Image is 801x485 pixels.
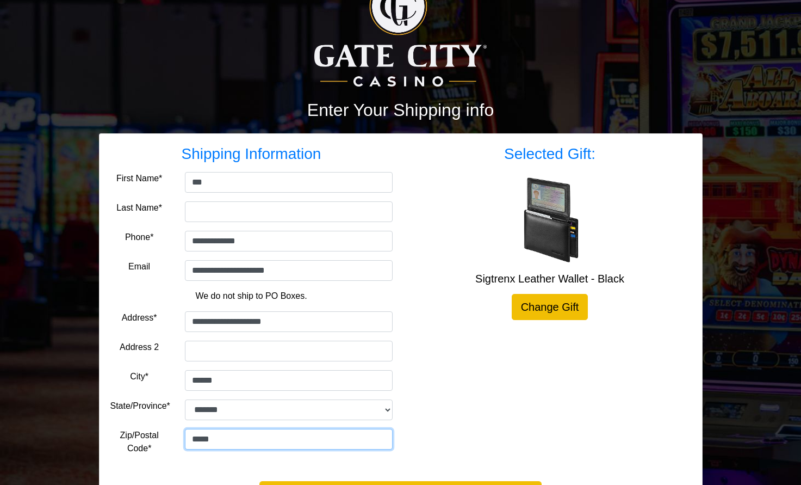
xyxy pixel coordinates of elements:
[116,201,162,214] label: Last Name*
[409,272,691,285] h5: Sigtrenx Leather Wallet - Black
[506,176,593,263] img: Sigtrenx Leather Wallet - Black
[110,400,170,413] label: State/Province*
[130,370,148,383] label: City*
[116,172,162,185] label: First Name*
[125,231,154,244] label: Phone*
[110,429,169,455] label: Zip/Postal Code*
[128,260,150,273] label: Email
[110,145,393,163] h3: Shipping Information
[122,311,157,324] label: Address*
[99,100,703,120] h2: Enter Your Shipping info
[120,341,159,354] label: Address 2
[409,145,691,163] h3: Selected Gift:
[119,290,384,303] p: We do not ship to PO Boxes.
[512,294,588,320] a: Change Gift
